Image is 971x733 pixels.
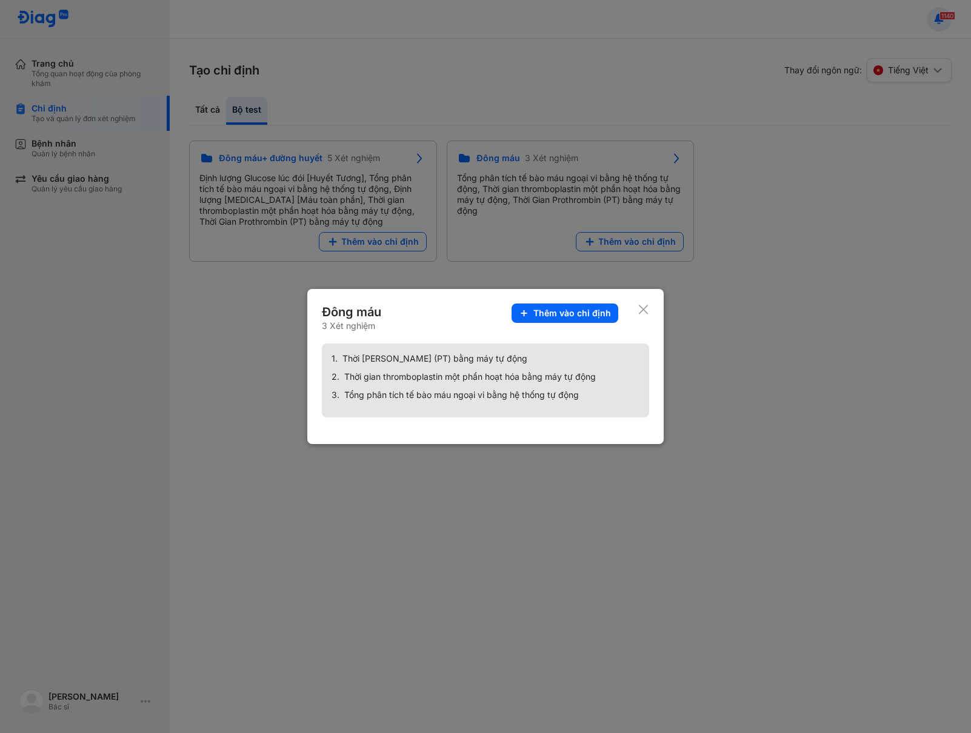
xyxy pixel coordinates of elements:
span: 3. [332,390,339,400]
span: Thời gian thromboplastin một phần hoạt hóa bằng máy tự động [344,371,596,382]
span: 1. [332,353,338,364]
span: 2. [332,371,339,382]
div: Đông máu [322,303,384,320]
span: Thêm vào chỉ định [533,308,611,319]
span: Thời [PERSON_NAME] (PT) bằng máy tự động [342,353,527,364]
div: 3 Xét nghiệm [322,320,384,331]
span: Tổng phân tích tế bào máu ngoại vi bằng hệ thống tự động [344,390,579,400]
button: Thêm vào chỉ định [512,303,618,323]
